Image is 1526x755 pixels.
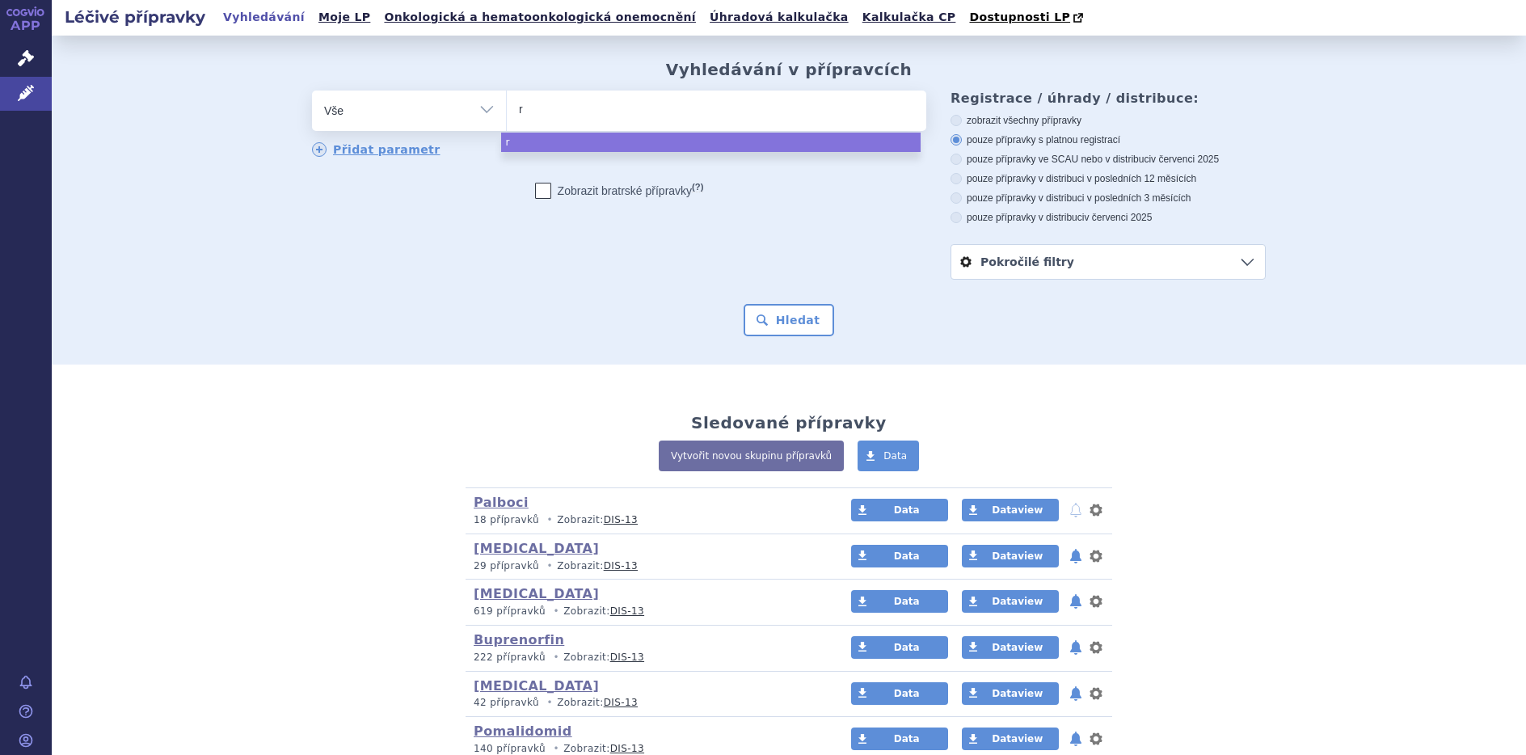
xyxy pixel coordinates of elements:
[992,596,1043,607] span: Dataview
[1068,592,1084,611] button: notifikace
[1151,154,1219,165] span: v červenci 2025
[992,688,1043,699] span: Dataview
[610,743,644,754] a: DIS-13
[992,642,1043,653] span: Dataview
[951,133,1266,146] label: pouze přípravky s platnou registrací
[962,682,1059,705] a: Dataview
[951,114,1266,127] label: zobrazit všechny přípravky
[474,495,529,510] a: Palboci
[474,696,820,710] p: Zobrazit:
[1084,212,1152,223] span: v červenci 2025
[894,642,920,653] span: Data
[474,560,539,572] span: 29 přípravků
[992,550,1043,562] span: Dataview
[1088,684,1104,703] button: nastavení
[962,636,1059,659] a: Dataview
[549,651,563,664] i: •
[604,560,638,572] a: DIS-13
[894,596,920,607] span: Data
[992,733,1043,744] span: Dataview
[314,6,375,28] a: Moje LP
[1088,546,1104,566] button: nastavení
[858,441,919,471] a: Data
[951,91,1266,106] h3: Registrace / úhrady / distribuce:
[894,688,920,699] span: Data
[610,605,644,617] a: DIS-13
[474,652,546,663] span: 222 přípravků
[542,696,557,710] i: •
[951,172,1266,185] label: pouze přípravky v distribuci v posledních 12 měsících
[962,728,1059,750] a: Dataview
[851,682,948,705] a: Data
[894,733,920,744] span: Data
[858,6,961,28] a: Kalkulačka CP
[951,192,1266,205] label: pouze přípravky v distribuci v posledních 3 měsících
[1088,592,1104,611] button: nastavení
[542,513,557,527] i: •
[705,6,854,28] a: Úhradová kalkulačka
[964,6,1091,29] a: Dostupnosti LP
[883,450,907,462] span: Data
[501,133,921,152] li: r
[474,743,546,754] span: 140 přípravků
[951,211,1266,224] label: pouze přípravky v distribuci
[604,697,638,708] a: DIS-13
[1088,638,1104,657] button: nastavení
[535,183,704,199] label: Zobrazit bratrské přípravky
[474,559,820,573] p: Zobrazit:
[1068,684,1084,703] button: notifikace
[851,545,948,567] a: Data
[52,6,218,28] h2: Léčivé přípravky
[1068,500,1084,520] button: notifikace
[474,697,539,708] span: 42 přípravků
[962,590,1059,613] a: Dataview
[894,550,920,562] span: Data
[474,605,546,617] span: 619 přípravků
[542,559,557,573] i: •
[474,723,572,739] a: Pomalidomid
[218,6,310,28] a: Vyhledávání
[951,153,1266,166] label: pouze přípravky ve SCAU nebo v distribuci
[692,182,703,192] abbr: (?)
[951,245,1265,279] a: Pokročilé filtry
[969,11,1070,23] span: Dostupnosti LP
[474,605,820,618] p: Zobrazit:
[962,545,1059,567] a: Dataview
[1068,638,1084,657] button: notifikace
[1088,729,1104,749] button: nastavení
[744,304,835,336] button: Hledat
[992,504,1043,516] span: Dataview
[474,514,539,525] span: 18 přípravků
[610,652,644,663] a: DIS-13
[474,651,820,664] p: Zobrazit:
[474,586,599,601] a: [MEDICAL_DATA]
[851,499,948,521] a: Data
[474,632,564,647] a: Buprenorfin
[474,513,820,527] p: Zobrazit:
[962,499,1059,521] a: Dataview
[851,728,948,750] a: Data
[474,541,599,556] a: [MEDICAL_DATA]
[379,6,701,28] a: Onkologická a hematoonkologická onemocnění
[549,605,563,618] i: •
[851,590,948,613] a: Data
[691,413,887,432] h2: Sledované přípravky
[1068,546,1084,566] button: notifikace
[851,636,948,659] a: Data
[666,60,913,79] h2: Vyhledávání v přípravcích
[659,441,844,471] a: Vytvořit novou skupinu přípravků
[312,142,441,157] a: Přidat parametr
[1088,500,1104,520] button: nastavení
[474,678,599,694] a: [MEDICAL_DATA]
[894,504,920,516] span: Data
[1068,729,1084,749] button: notifikace
[604,514,638,525] a: DIS-13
